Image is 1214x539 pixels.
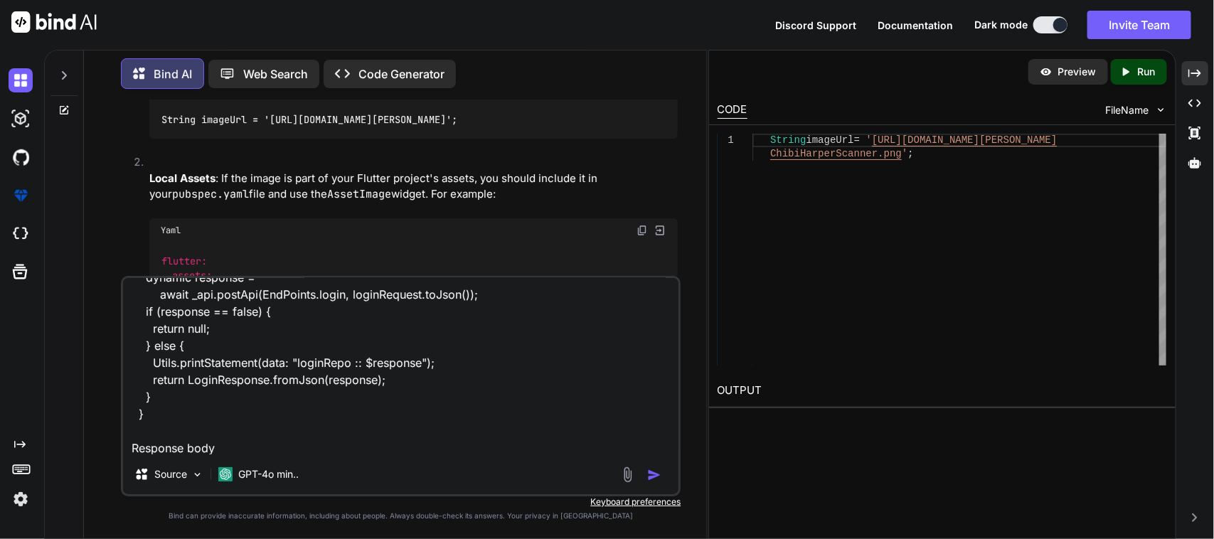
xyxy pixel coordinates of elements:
[327,187,391,201] code: AssetImage
[11,11,97,33] img: Bind AI
[907,148,913,159] span: ;
[619,466,636,483] img: attachment
[775,19,856,31] span: Discord Support
[9,145,33,169] img: githubDark
[872,134,1057,146] span: [URL][DOMAIN_NAME][PERSON_NAME]
[637,225,648,236] img: copy
[218,467,233,481] img: GPT-4o mini
[1106,103,1149,117] span: FileName
[806,134,853,146] span: imageUrl
[709,374,1176,407] h2: OUTPUT
[718,134,734,147] div: 1
[121,511,681,521] p: Bind can provide inaccurate information, including about people. Always double-check its answers....
[1087,11,1191,39] button: Invite Team
[718,102,747,119] div: CODE
[654,224,666,237] img: Open in Browser
[9,107,33,131] img: darkAi-studio
[878,19,953,31] span: Documentation
[878,18,953,33] button: Documentation
[866,134,871,146] span: '
[770,134,806,146] span: String
[854,134,860,146] span: =
[1040,65,1053,78] img: preview
[154,65,192,82] p: Bind AI
[123,278,679,454] textarea: I share you the whole code related to the this . Here is the URL : static String baseUrl = '[URL]...
[647,468,661,482] img: icon
[191,469,203,481] img: Pick Models
[161,225,181,236] span: Yaml
[1058,65,1097,79] p: Preview
[770,148,902,159] span: ChibiHarperScanner.png
[149,171,215,185] strong: Local Assets
[149,171,678,203] p: : If the image is part of your Flutter project's assets, you should include it in your file and u...
[9,222,33,246] img: cloudideIcon
[1138,65,1156,79] p: Run
[172,187,249,201] code: pubspec.yaml
[238,467,299,481] p: GPT-4o min..
[9,487,33,511] img: settings
[172,269,212,282] span: assets:
[243,65,308,82] p: Web Search
[121,496,681,508] p: Keyboard preferences
[902,148,907,159] span: '
[161,112,459,127] code: String imageUrl = '[URL][DOMAIN_NAME][PERSON_NAME]';
[9,68,33,92] img: darkChat
[1155,104,1167,116] img: chevron down
[9,183,33,208] img: premium
[161,255,207,267] span: flutter:
[358,65,444,82] p: Code Generator
[974,18,1028,32] span: Dark mode
[154,467,187,481] p: Source
[775,18,856,33] button: Discord Support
